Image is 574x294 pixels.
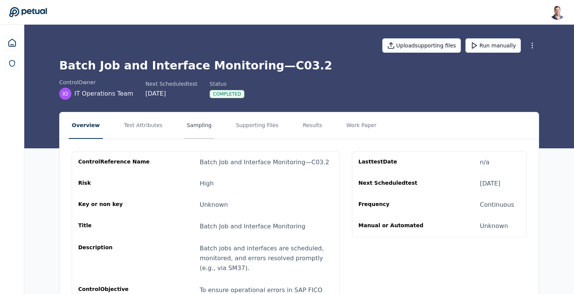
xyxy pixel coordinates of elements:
span: Batch Job and Interface Monitoring [200,223,305,230]
div: Status [210,80,244,88]
div: High [200,179,214,188]
button: Results [300,112,325,139]
div: Risk [78,179,151,188]
h1: Batch Job and Interface Monitoring — C03.2 [59,59,539,72]
span: IT Operations Team [74,89,133,98]
a: SOC 1 Reports [4,55,20,72]
div: n/a [480,158,489,167]
div: [DATE] [480,179,500,188]
div: control Owner [59,79,133,86]
div: Completed [210,90,244,98]
a: Go to Dashboard [9,7,47,17]
button: Overview [69,112,103,139]
img: Snir Kodesh [550,5,565,20]
div: Batch jobs and interfaces are scheduled, monitored, and errors resolved promptly (e.g., via SM37). [200,244,333,273]
span: IO [62,90,68,97]
div: Continuous [480,200,514,209]
div: Batch Job and Interface Monitoring — C03.2 [200,158,329,167]
div: Key or non key [78,200,151,209]
div: [DATE] [145,89,197,98]
div: Frequency [358,200,431,209]
button: Supporting Files [233,112,281,139]
div: control Reference Name [78,158,151,167]
div: Unknown [480,222,508,231]
button: Run manually [465,38,521,53]
button: Test Attributes [121,112,166,139]
a: Dashboard [3,34,21,52]
button: Uploadsupporting files [382,38,461,53]
button: Sampling [184,112,215,139]
div: Next Scheduled test [358,179,431,188]
nav: Tabs [60,112,539,139]
div: Description [78,244,151,273]
div: Last test Date [358,158,431,167]
div: Next Scheduled test [145,80,197,88]
button: More Options [525,39,539,52]
div: Unknown [200,200,228,209]
div: Manual or Automated [358,222,431,231]
div: Title [78,222,151,231]
button: Work Paper [343,112,380,139]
